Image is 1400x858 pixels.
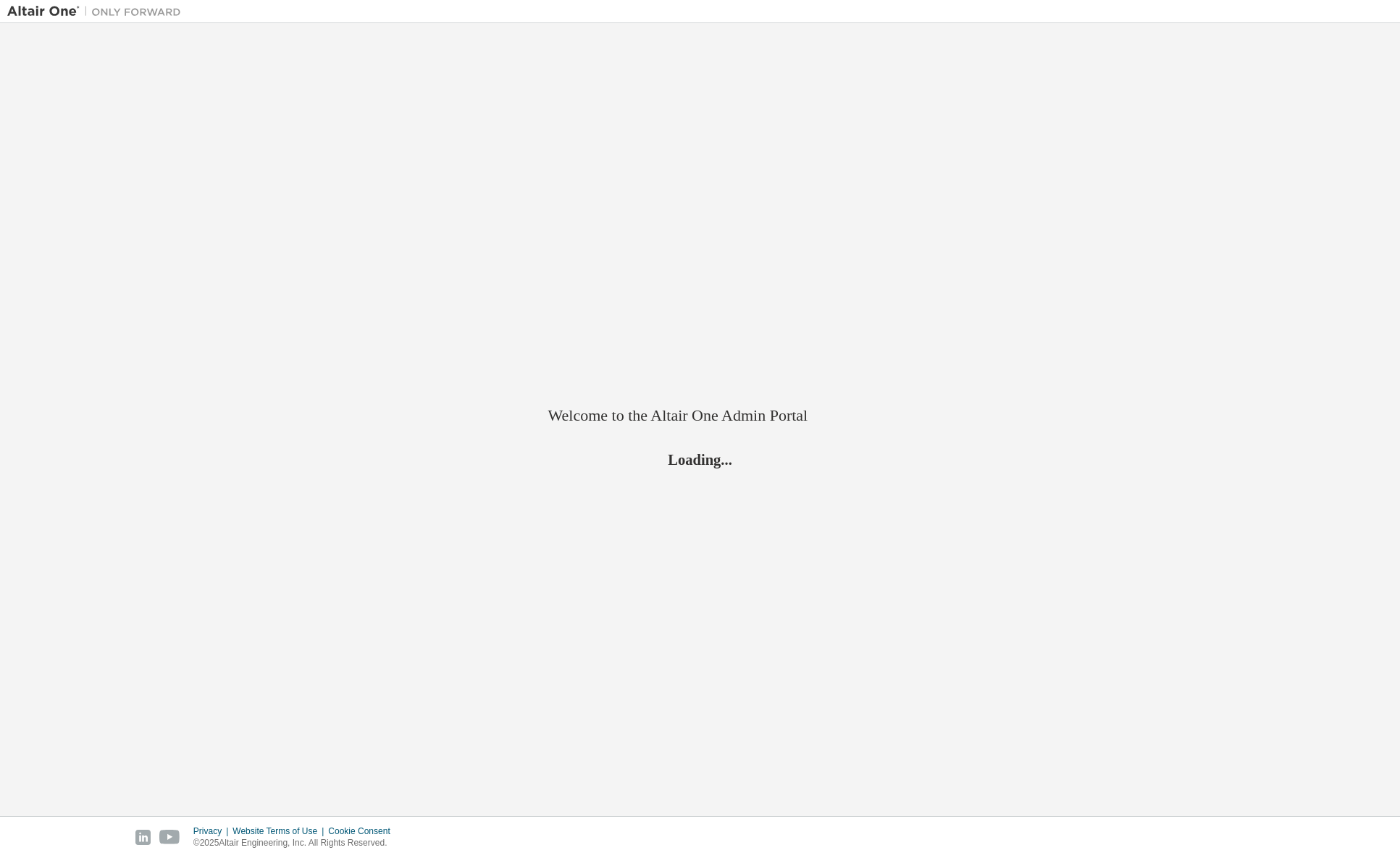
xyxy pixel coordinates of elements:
[193,825,232,837] div: Privacy
[135,830,151,845] img: linkedin.svg
[232,825,328,837] div: Website Terms of Use
[193,837,399,849] p: © 2025 Altair Engineering, Inc. All Rights Reserved.
[7,4,188,19] img: Altair One
[548,450,852,468] h2: Loading...
[159,830,180,845] img: youtube.svg
[548,405,852,426] h2: Welcome to the Altair One Admin Portal
[328,825,398,837] div: Cookie Consent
